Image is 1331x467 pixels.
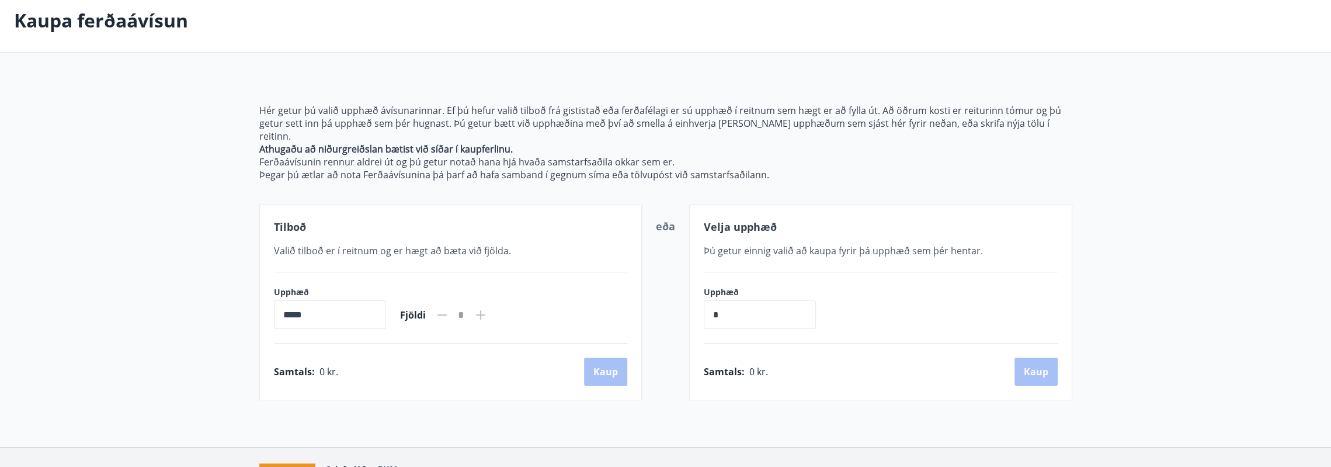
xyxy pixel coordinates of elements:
span: 0 kr. [749,365,768,378]
span: Þú getur einnig valið að kaupa fyrir þá upphæð sem þér hentar. [704,244,983,257]
span: Fjöldi [400,309,426,321]
span: eða [656,219,675,233]
strong: Athugaðu að niðurgreiðslan bætist við síðar í kaupferlinu. [259,143,513,155]
p: Hér getur þú valið upphæð ávísunarinnar. Ef þú hefur valið tilboð frá gististað eða ferðafélagi e... [259,104,1072,143]
p: Kaupa ferðaávísun [14,8,188,33]
p: Þegar þú ætlar að nota Ferðaávísunina þá þarf að hafa samband í gegnum síma eða tölvupóst við sam... [259,168,1072,181]
span: Valið tilboð er í reitnum og er hægt að bæta við fjölda. [274,244,511,257]
p: Ferðaávísunin rennur aldrei út og þú getur notað hana hjá hvaða samstarfsaðila okkar sem er. [259,155,1072,168]
span: Tilboð [274,220,306,234]
span: Samtals : [274,365,315,378]
span: 0 kr. [319,365,338,378]
span: Samtals : [704,365,745,378]
span: Velja upphæð [704,220,777,234]
label: Upphæð [704,286,828,298]
label: Upphæð [274,286,386,298]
